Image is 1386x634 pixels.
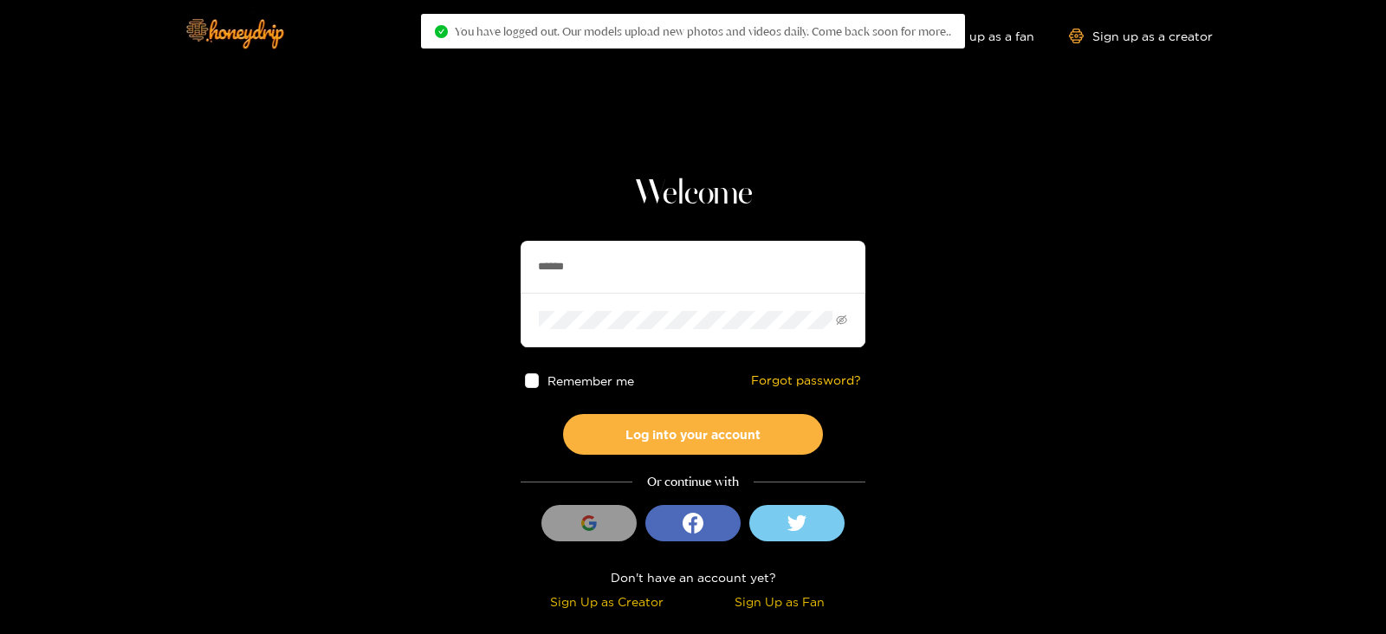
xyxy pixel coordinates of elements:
div: Don't have an account yet? [521,567,865,587]
span: You have logged out. Our models upload new photos and videos daily. Come back soon for more.. [455,24,951,38]
div: Sign Up as Fan [697,592,861,611]
a: Forgot password? [751,373,861,388]
h1: Welcome [521,173,865,215]
span: check-circle [435,25,448,38]
div: Or continue with [521,472,865,492]
span: Remember me [548,374,635,387]
a: Sign up as a creator [1069,29,1213,43]
div: Sign Up as Creator [525,592,689,611]
span: eye-invisible [836,314,847,326]
button: Log into your account [563,414,823,455]
a: Sign up as a fan [916,29,1034,43]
